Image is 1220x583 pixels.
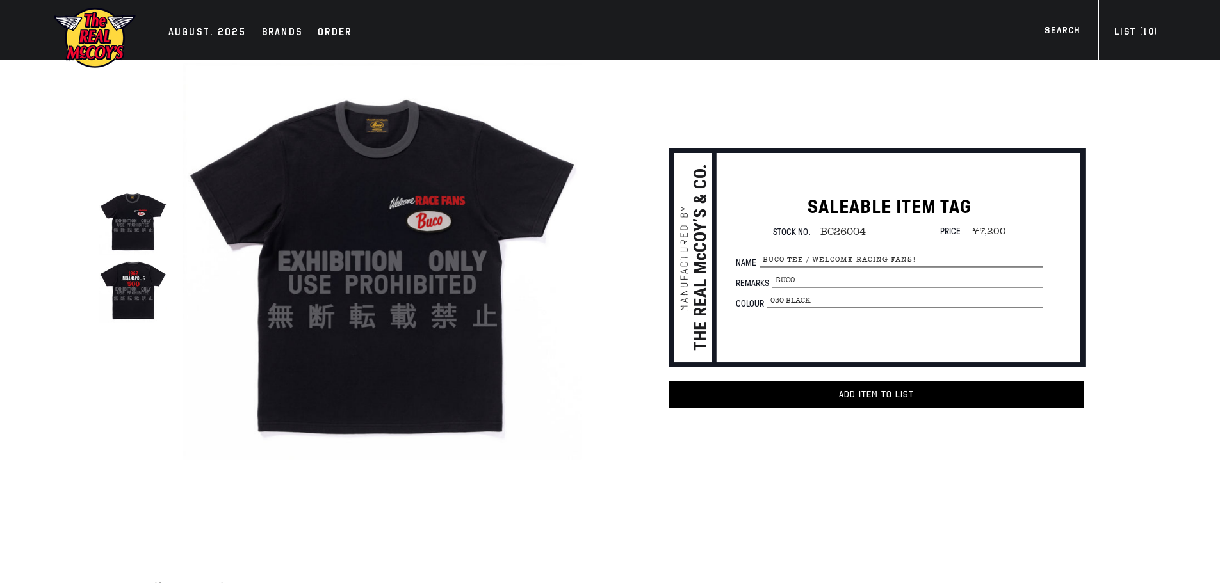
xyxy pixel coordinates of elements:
[773,225,811,237] span: Stock No.
[262,24,303,42] div: Brands
[811,226,866,237] span: BC26004
[669,381,1084,408] button: Add item to List
[736,279,772,288] span: Remarks
[311,24,358,42] a: Order
[767,294,1043,308] span: 030 BLACK
[318,24,352,42] div: Order
[168,24,247,42] div: AUGUST. 2025
[736,259,760,268] span: Name
[99,187,167,255] img: BUCO TEE / WELCOME RACING FANS!
[736,195,1043,220] h1: SALEABLE ITEM TAG
[180,60,584,463] div: true
[760,253,1043,267] span: BUCO TEE / WELCOME RACING FANS!
[1029,24,1096,41] a: Search
[53,6,136,69] img: mccoys-exhibition
[940,225,961,237] span: Price
[963,225,1006,237] span: ¥7,200
[1143,26,1154,37] span: 10
[839,389,914,400] span: Add item to List
[736,299,767,308] span: Colour
[162,24,253,42] a: AUGUST. 2025
[1114,25,1158,42] div: List ( )
[1098,25,1174,42] a: List (10)
[99,255,167,323] img: BUCO TEE / WELCOME RACING FANS!
[772,274,1043,288] span: Buco
[183,63,581,460] img: BUCO TEE / WELCOME RACING FANS!
[1045,24,1080,41] div: Search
